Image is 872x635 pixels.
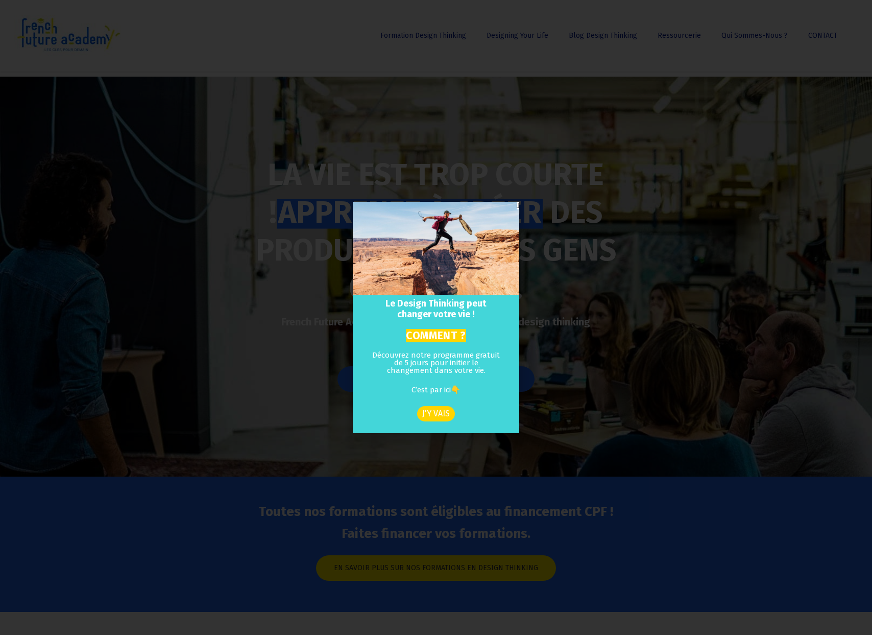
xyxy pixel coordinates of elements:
[417,406,455,421] a: J'Y VAIS
[517,202,519,209] a: Close
[406,329,466,342] mark: COMMENT ?
[422,410,450,418] span: J'Y VAIS
[361,298,511,320] h2: Le Design Thinking peut changer votre vie !
[371,386,500,406] p: C’est par ici👇
[371,351,500,386] p: Découvrez notre programme gratuit de 5 jours pour initier le changement dans votre vie.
